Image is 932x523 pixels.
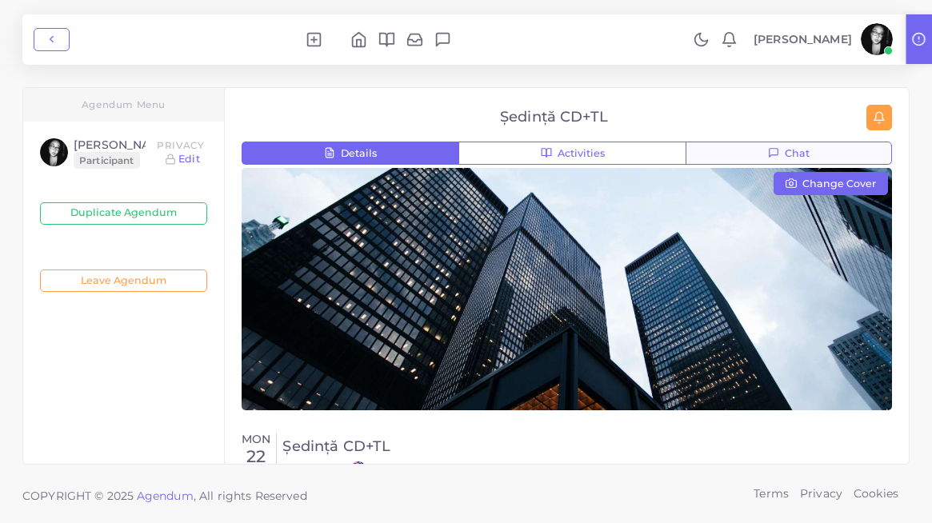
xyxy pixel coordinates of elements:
span: Change Cover [802,179,876,190]
a: Terms [754,486,789,501]
p: Created by [282,461,344,478]
button: Duplicate Agendum [40,202,207,225]
span: Participant [74,152,140,168]
button: Chat [686,142,892,166]
a: Edit [178,152,200,166]
img: cover-working.jpeg [242,168,892,411]
a: Privacy [800,486,842,501]
li: New Agendum [300,30,328,48]
span: , All rights Reserved [194,488,307,505]
h4: Ședință CD+TL [500,109,608,126]
h5: Agendum Menu [82,99,166,110]
a: Ședință CD+TL [282,438,892,456]
span: COPYRIGHT © 2025 [22,488,307,505]
span: Details [341,149,377,159]
li: Invitations [401,30,429,48]
li: Agenda [373,30,401,48]
a: Agendum [137,489,194,503]
li: Chat [429,30,457,48]
h6: Mon [242,433,270,446]
a: Cookies [854,486,898,501]
h3: 22 [242,446,270,466]
button: Change Cover [774,172,888,196]
p: [PERSON_NAME] [754,31,852,48]
button: Details [242,142,459,166]
h4: [PERSON_NAME] [74,138,172,152]
li: Home [345,30,373,48]
button: Leave Agendum [40,269,207,292]
span: Privacy [157,139,204,151]
span: Activities [558,149,605,159]
button: Activities [458,142,687,166]
span: Chat [785,149,810,159]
